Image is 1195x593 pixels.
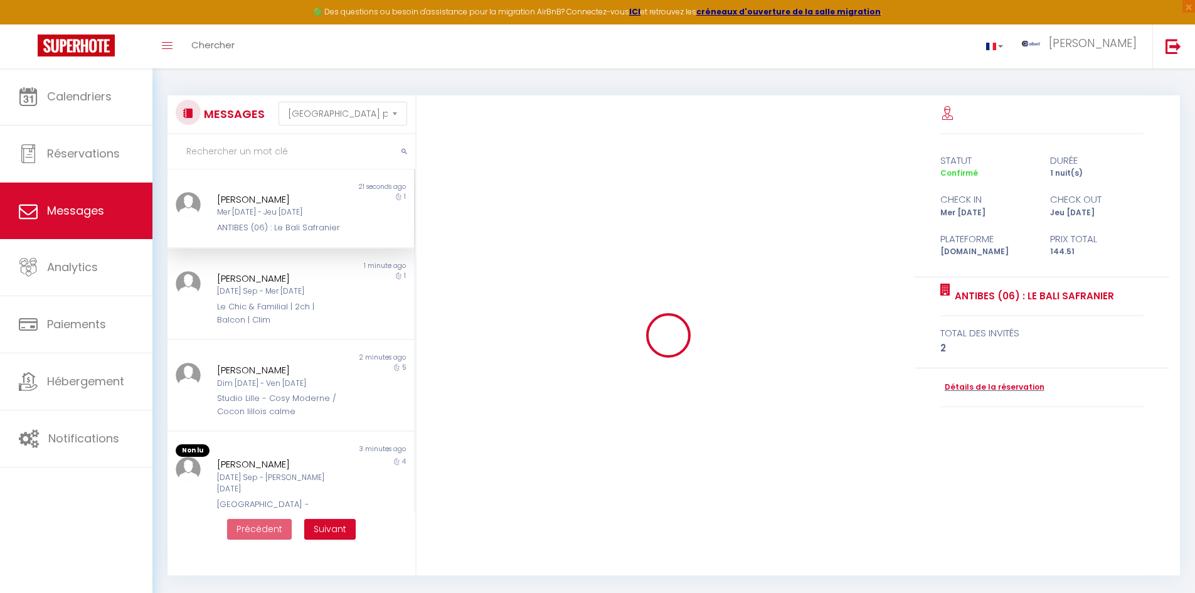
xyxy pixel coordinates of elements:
div: check out [1042,192,1152,207]
div: statut [932,153,1042,168]
span: 5 [402,363,406,372]
span: [PERSON_NAME] [1049,35,1137,51]
span: 4 [402,457,406,466]
div: durée [1042,153,1152,168]
div: Prix total [1042,232,1152,247]
div: 1 nuit(s) [1042,168,1152,179]
div: check in [932,192,1042,207]
div: Jeu [DATE] [1042,207,1152,219]
span: Confirmé [940,168,978,178]
span: Analytics [47,259,98,275]
div: [DATE] Sep - Mer [DATE] [217,286,344,297]
span: Précédent [236,523,282,535]
div: Dim [DATE] - Ven [DATE] [217,378,344,390]
span: Suivant [314,523,346,535]
div: Studio Lille - Cosy Moderne / Cocon lillois calme [217,392,344,418]
img: logout [1166,38,1181,54]
div: 1 minute ago [290,261,413,271]
span: Chercher [191,38,235,51]
span: Messages [47,203,104,218]
div: 144.51 [1042,246,1152,258]
a: Chercher [182,24,244,68]
img: ... [176,363,201,388]
span: 1 [404,271,406,280]
h3: MESSAGES [201,100,265,128]
div: total des invités [940,326,1144,341]
div: 2 [940,341,1144,356]
a: ANTIBES (06) : Le Bali Safranier [950,289,1114,304]
div: [GEOGRAPHIC_DATA] - [GEOGRAPHIC_DATA] [217,498,344,524]
span: 1 [404,192,406,201]
div: ANTIBES (06) : Le Bali Safranier [217,222,344,234]
div: Mer [DATE] [932,207,1042,219]
a: ICI [629,6,640,17]
div: [PERSON_NAME] [217,457,344,472]
div: [DOMAIN_NAME] [932,246,1042,258]
a: ... [PERSON_NAME] [1012,24,1152,68]
img: ... [176,457,201,482]
span: Notifications [48,430,119,446]
div: Le Chic & Familial | 2ch | Balcon | Clim [217,301,344,326]
button: Ouvrir le widget de chat LiveChat [10,5,48,43]
div: [DATE] Sep - [PERSON_NAME] [DATE] [217,472,344,496]
div: [PERSON_NAME] [217,192,344,207]
img: ... [176,271,201,296]
div: Plateforme [932,232,1042,247]
input: Rechercher un mot clé [167,134,415,169]
span: Paiements [47,316,106,332]
a: créneaux d'ouverture de la salle migration [696,6,881,17]
div: 21 seconds ago [290,182,413,192]
img: ... [1022,41,1041,46]
span: Hébergement [47,373,124,389]
span: Non lu [176,444,210,457]
span: Réservations [47,146,120,161]
a: Détails de la réservation [940,382,1044,393]
div: 2 minutes ago [290,353,413,363]
div: 3 minutes ago [290,444,413,457]
div: [PERSON_NAME] [217,271,344,286]
span: Calendriers [47,88,112,104]
button: Previous [227,519,292,540]
div: Mer [DATE] - Jeu [DATE] [217,206,344,218]
button: Next [304,519,356,540]
img: ... [176,192,201,217]
img: Super Booking [38,35,115,56]
div: [PERSON_NAME] [217,363,344,378]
